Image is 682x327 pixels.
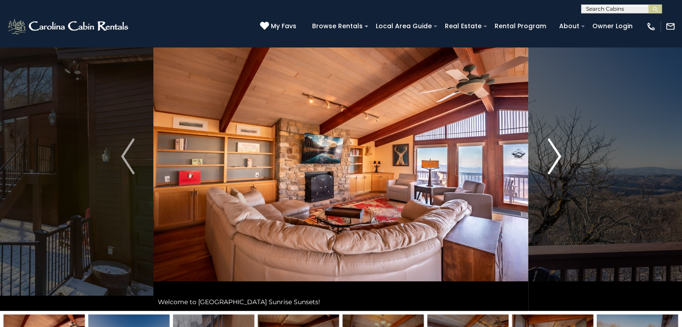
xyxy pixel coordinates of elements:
img: mail-regular-white.png [665,22,675,31]
div: Welcome to [GEOGRAPHIC_DATA] Sunrise Sunsets! [153,293,528,311]
a: My Favs [260,22,299,31]
img: arrow [547,138,561,174]
button: Next [529,2,580,311]
span: My Favs [271,22,296,31]
a: Owner Login [588,19,637,33]
a: Rental Program [490,19,551,33]
img: phone-regular-white.png [646,22,656,31]
img: arrow [121,138,135,174]
button: Previous [102,2,154,311]
img: White-1-2.png [7,17,131,35]
a: Local Area Guide [371,19,436,33]
a: Real Estate [440,19,486,33]
a: About [555,19,584,33]
a: Browse Rentals [308,19,367,33]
